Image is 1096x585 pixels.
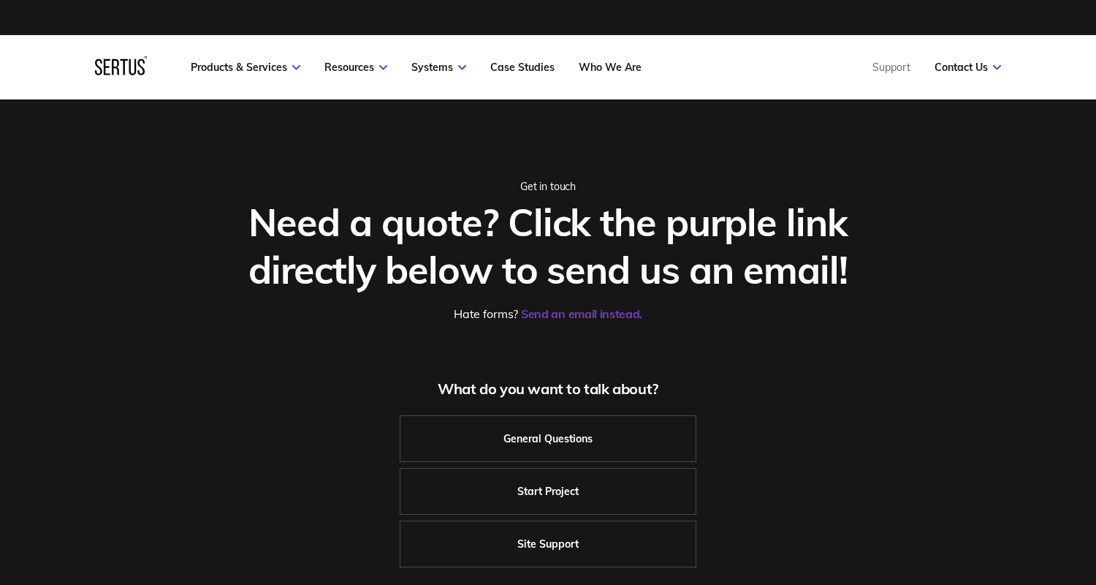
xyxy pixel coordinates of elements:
[400,468,696,515] a: Start Project
[324,61,387,74] a: Resources
[221,380,875,398] div: What do you want to talk about?
[579,61,642,74] a: Who We Are
[400,521,696,567] a: Site Support
[935,61,1001,74] a: Contact Us
[872,61,910,74] a: Support
[400,415,696,462] a: General Questions
[411,61,466,74] a: Systems
[521,306,642,321] a: Send an email instead.
[221,306,875,321] div: Hate forms?
[221,180,875,193] div: Get in touch
[191,61,300,74] a: Products & Services
[221,198,875,293] div: Need a quote? Click the purple link directly below to send us an email!
[490,61,555,74] a: Case Studies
